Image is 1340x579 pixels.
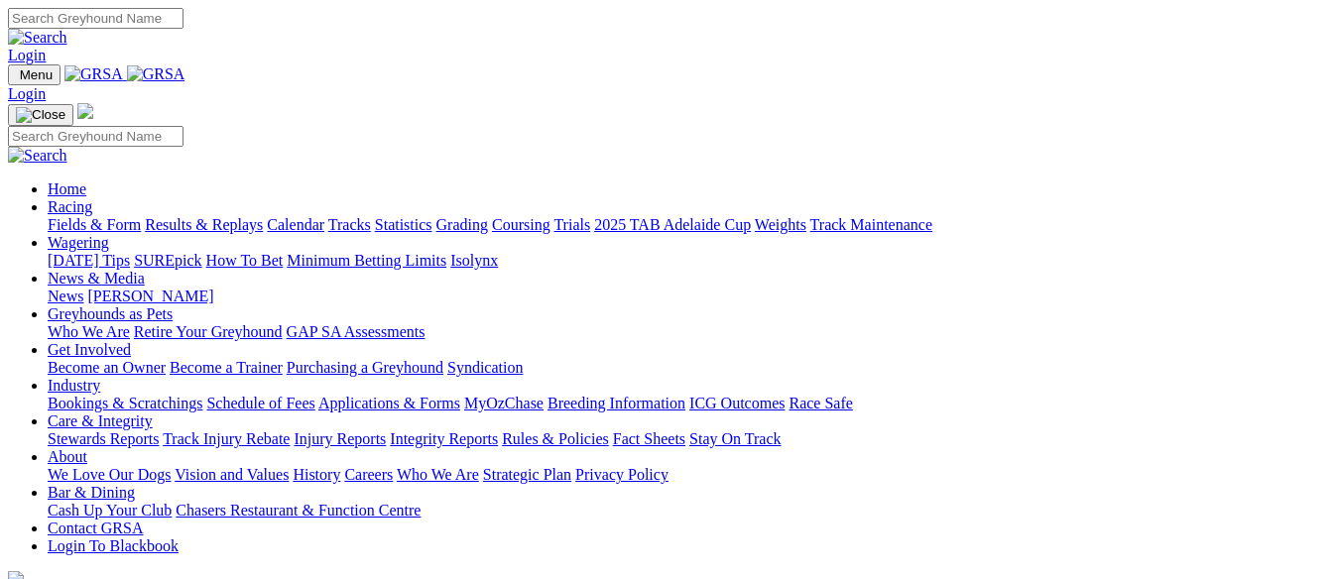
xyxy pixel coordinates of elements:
[8,147,67,165] img: Search
[502,430,609,447] a: Rules & Policies
[8,104,73,126] button: Toggle navigation
[64,65,123,83] img: GRSA
[287,252,446,269] a: Minimum Betting Limits
[48,395,202,411] a: Bookings & Scratchings
[450,252,498,269] a: Isolynx
[48,341,131,358] a: Get Involved
[613,430,685,447] a: Fact Sheets
[287,323,426,340] a: GAP SA Assessments
[48,502,1332,520] div: Bar & Dining
[48,323,1332,341] div: Greyhounds as Pets
[163,430,290,447] a: Track Injury Rebate
[176,502,421,519] a: Chasers Restaurant & Function Centre
[548,395,685,411] a: Breeding Information
[447,359,523,376] a: Syndication
[48,430,1332,448] div: Care & Integrity
[48,537,179,554] a: Login To Blackbook
[175,466,289,483] a: Vision and Values
[48,466,171,483] a: We Love Our Dogs
[48,288,83,304] a: News
[328,216,371,233] a: Tracks
[8,29,67,47] img: Search
[810,216,932,233] a: Track Maintenance
[397,466,479,483] a: Who We Are
[8,8,183,29] input: Search
[48,430,159,447] a: Stewards Reports
[77,103,93,119] img: logo-grsa-white.png
[48,323,130,340] a: Who We Are
[206,395,314,411] a: Schedule of Fees
[127,65,185,83] img: GRSA
[492,216,550,233] a: Coursing
[48,466,1332,484] div: About
[390,430,498,447] a: Integrity Reports
[789,395,852,411] a: Race Safe
[48,305,173,322] a: Greyhounds as Pets
[48,216,141,233] a: Fields & Form
[206,252,284,269] a: How To Bet
[48,198,92,215] a: Racing
[553,216,590,233] a: Trials
[8,85,46,102] a: Login
[375,216,432,233] a: Statistics
[48,180,86,197] a: Home
[48,359,1332,377] div: Get Involved
[134,323,283,340] a: Retire Your Greyhound
[318,395,460,411] a: Applications & Forms
[48,448,87,465] a: About
[294,430,386,447] a: Injury Reports
[575,466,669,483] a: Privacy Policy
[48,484,135,501] a: Bar & Dining
[287,359,443,376] a: Purchasing a Greyhound
[48,520,143,536] a: Contact GRSA
[483,466,571,483] a: Strategic Plan
[8,47,46,63] a: Login
[755,216,806,233] a: Weights
[464,395,544,411] a: MyOzChase
[293,466,340,483] a: History
[48,288,1332,305] div: News & Media
[48,395,1332,412] div: Industry
[344,466,393,483] a: Careers
[48,270,145,287] a: News & Media
[145,216,263,233] a: Results & Replays
[87,288,213,304] a: [PERSON_NAME]
[48,377,100,394] a: Industry
[20,67,53,82] span: Menu
[689,395,785,411] a: ICG Outcomes
[48,252,130,269] a: [DATE] Tips
[436,216,488,233] a: Grading
[170,359,283,376] a: Become a Trainer
[594,216,751,233] a: 2025 TAB Adelaide Cup
[48,412,153,429] a: Care & Integrity
[48,234,109,251] a: Wagering
[267,216,324,233] a: Calendar
[48,502,172,519] a: Cash Up Your Club
[8,64,61,85] button: Toggle navigation
[48,216,1332,234] div: Racing
[48,359,166,376] a: Become an Owner
[8,126,183,147] input: Search
[689,430,781,447] a: Stay On Track
[48,252,1332,270] div: Wagering
[134,252,201,269] a: SUREpick
[16,107,65,123] img: Close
